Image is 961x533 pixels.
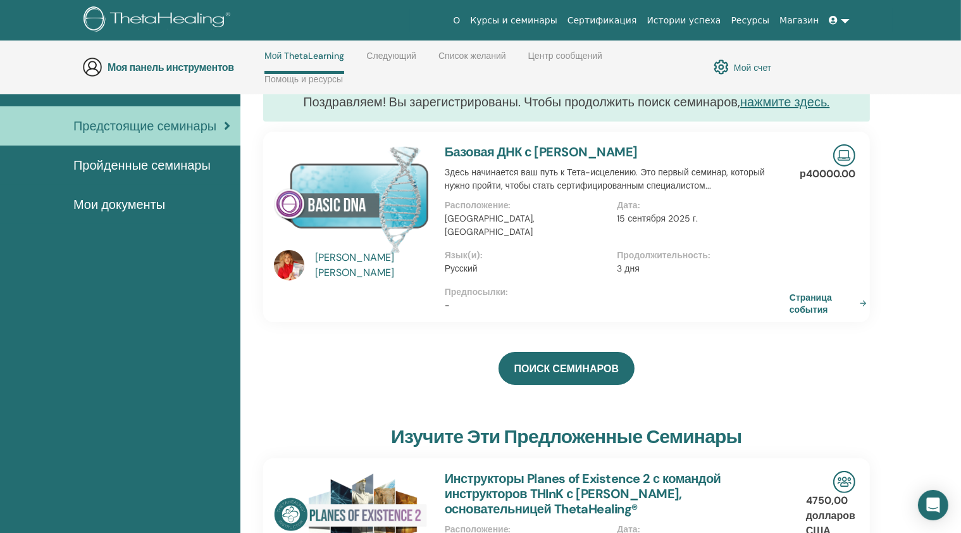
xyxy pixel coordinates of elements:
font: [GEOGRAPHIC_DATA], [GEOGRAPHIC_DATA] [445,213,535,237]
font: Курсы и семинары [470,15,557,25]
font: Список желаний [438,50,506,61]
font: : [708,249,710,261]
img: generic-user-icon.jpg [82,57,102,77]
a: Инструкторы Planes of Existence 2 с командой инструкторов THInK с [PERSON_NAME], основательницей ... [445,470,721,517]
a: Мой счет [714,56,771,78]
font: О [453,15,460,25]
font: - [445,299,450,311]
font: : [480,249,483,261]
font: Мои документы [73,196,165,213]
font: Предпосылки [445,286,505,298]
font: Здесь начинается ваш путь к Тета-исцелению. Это первый семинар, который нужно пройти, чтобы стать... [445,166,765,191]
font: Магазин [779,15,819,25]
font: : [638,199,640,211]
font: изучите эти предложенные семинары [391,424,741,449]
font: Дата [617,199,637,211]
a: Ресурсы [726,9,775,32]
font: Русский [445,263,478,274]
font: [PERSON_NAME] [315,266,394,279]
font: Ресурсы [731,15,770,25]
a: Следующий [366,51,416,71]
font: р40000.00 [800,167,855,180]
font: Продолжительность [617,249,708,261]
img: logo.png [84,6,235,35]
font: : [509,199,511,211]
font: Мой счет [734,62,771,73]
a: нажмите здесь. [740,94,829,110]
font: Помощь и ресурсы [264,73,343,85]
font: Предстоящие семинары [73,118,216,134]
a: ПОИСК СЕМИНАРОВ [499,352,635,385]
font: 3 дня [617,263,639,274]
font: Сертификаты [73,78,154,95]
font: Следующий [366,50,416,61]
font: Сертификация [567,15,637,25]
img: Онлайн-семинар в прямом эфире [833,144,855,166]
font: Центр сообщений [528,50,602,61]
a: Центр сообщений [528,51,602,71]
font: Расположение [445,199,509,211]
font: Истории успеха [647,15,721,25]
font: Поздравляем! Вы зарегистрированы. Чтобы продолжить поиск семинаров, [303,94,740,110]
a: Помощь и ресурсы [264,74,343,94]
font: 15 сентября 2025 г. [617,213,698,224]
img: Базовая ДНК [274,144,430,254]
font: [PERSON_NAME] [315,251,394,264]
a: [PERSON_NAME] [PERSON_NAME] [315,250,432,280]
img: Очный семинар [833,471,855,493]
a: Истории успеха [642,9,726,32]
font: ПОИСК СЕМИНАРОВ [514,362,619,375]
div: Открытый Интерком Мессенджер [918,490,948,520]
font: Пройденные семинары [73,157,211,173]
font: Страница события [790,292,832,315]
a: Список желаний [438,51,506,71]
a: Курсы и семинары [465,9,562,32]
a: Страница события [790,291,872,316]
a: О [448,9,465,32]
a: Мой ThetaLearning [264,51,344,74]
img: cog.svg [714,56,729,78]
a: Сертификация [562,9,642,32]
font: Мой ThetaLearning [264,50,344,61]
font: Моя панель инструментов [108,61,234,74]
font: : [505,286,508,298]
font: Язык(и) [445,249,481,261]
a: Магазин [774,9,824,32]
a: Базовая ДНК с [PERSON_NAME] [445,144,638,160]
img: default.jpg [274,250,304,280]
